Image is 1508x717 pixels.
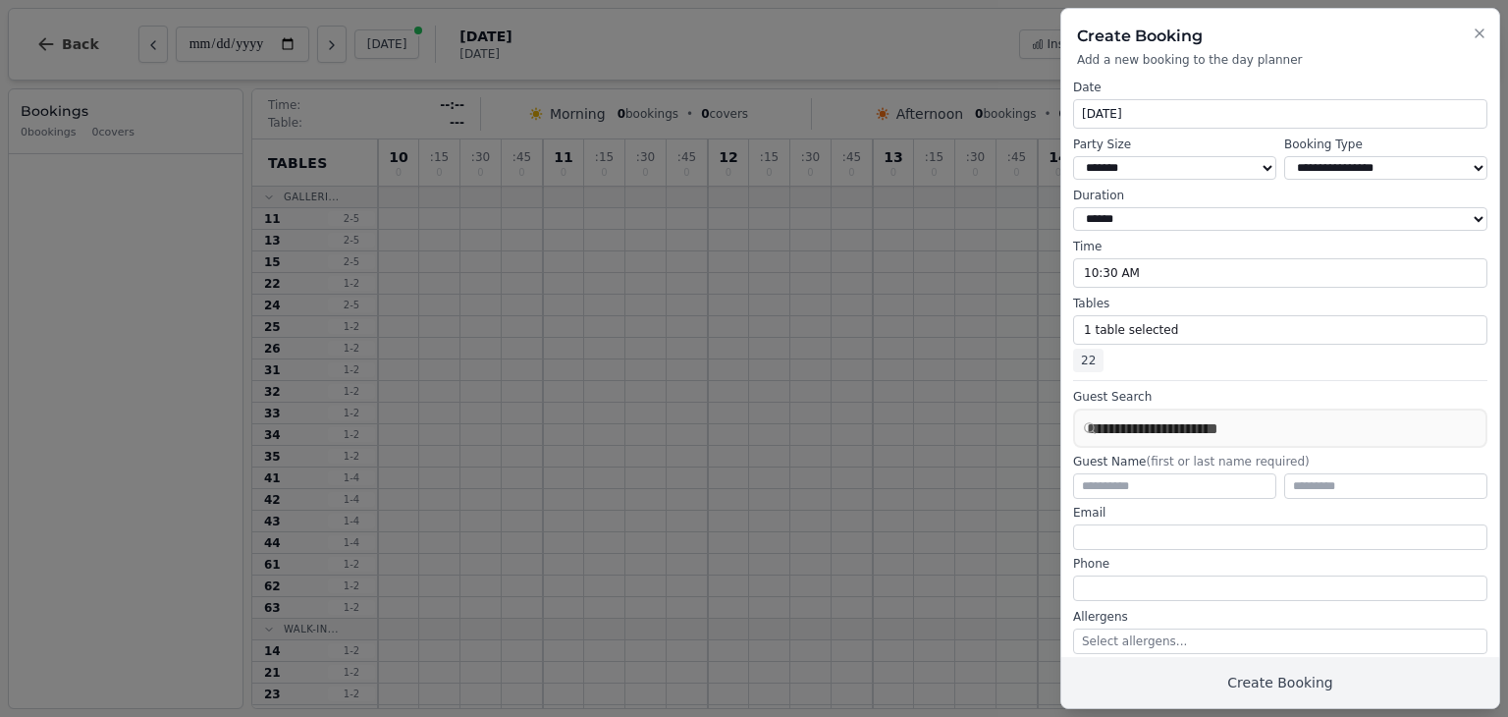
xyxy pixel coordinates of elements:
button: [DATE] [1073,99,1487,129]
span: Select allergens... [1082,634,1187,648]
label: Date [1073,80,1487,95]
label: Duration [1073,188,1487,203]
button: Select allergens... [1073,629,1487,654]
label: Guest Search [1073,389,1487,405]
label: Allergens [1073,609,1487,625]
label: Party Size [1073,137,1276,152]
button: 1 table selected [1073,315,1487,345]
p: Add a new booking to the day planner [1077,52,1483,68]
span: 22 [1073,349,1104,372]
label: Phone [1073,556,1487,572]
label: Booking Type [1284,137,1487,152]
label: Guest Name [1073,454,1487,469]
label: Time [1073,239,1487,254]
label: Email [1073,505,1487,521]
span: (first or last name required) [1146,455,1309,469]
label: Tables [1073,296,1487,311]
button: Create Booking [1061,657,1499,708]
h2: Create Booking [1077,25,1483,48]
button: 10:30 AM [1073,258,1487,288]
